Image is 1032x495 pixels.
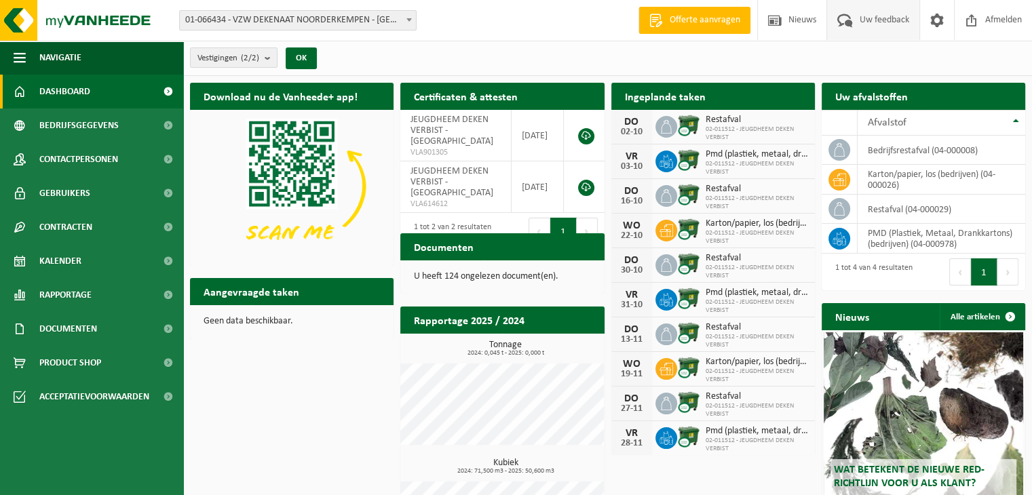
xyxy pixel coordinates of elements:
[677,321,700,344] img: WB-1100-CU
[618,393,645,404] div: DO
[677,148,700,172] img: WB-1100-CU
[858,136,1025,165] td: bedrijfsrestafval (04-000008)
[677,287,700,310] img: WB-1100-CU
[410,147,500,158] span: VLA901305
[39,142,118,176] span: Contactpersonen
[706,333,808,349] span: 02-011512 - JEUGDHEEM DEKEN VERBIST
[39,41,81,75] span: Navigatie
[858,224,1025,254] td: PMD (Plastiek, Metaal, Drankkartons) (bedrijven) (04-000978)
[39,75,90,108] span: Dashboard
[39,210,92,244] span: Contracten
[407,216,491,246] div: 1 tot 2 van 2 resultaten
[706,125,808,142] span: 02-011512 - JEUGDHEEM DEKEN VERBIST
[858,165,1025,195] td: karton/papier, los (bedrijven) (04-000026)
[190,110,394,262] img: Download de VHEPlus App
[677,356,700,379] img: WB-1100-CU
[706,195,808,211] span: 02-011512 - JEUGDHEEM DEKEN VERBIST
[706,218,808,229] span: Karton/papier, los (bedrijven)
[706,402,808,418] span: 02-011512 - JEUGDHEEM DEKEN VERBIST
[39,244,81,278] span: Kalender
[512,161,565,213] td: [DATE]
[706,264,808,280] span: 02-011512 - JEUGDHEEM DEKEN VERBIST
[39,278,92,312] span: Rapportage
[706,391,808,402] span: Restafval
[39,108,119,142] span: Bedrijfsgegevens
[618,231,645,241] div: 22-10
[706,184,808,195] span: Restafval
[706,253,808,264] span: Restafval
[400,306,538,333] h2: Rapportage 2025 / 2024
[204,317,380,326] p: Geen data beschikbaar.
[858,195,1025,224] td: restafval (04-000029)
[577,218,598,245] button: Next
[410,199,500,210] span: VLA614612
[677,391,700,414] img: WB-1100-CU
[180,11,416,30] span: 01-066434 - VZW DEKENAAT NOORDERKEMPEN - ESSEN
[414,272,590,281] p: U heeft 124 ongelezen document(en).
[39,346,101,380] span: Product Shop
[618,300,645,310] div: 31-10
[241,54,259,62] count: (2/2)
[618,370,645,379] div: 19-11
[190,83,371,109] h2: Download nu de Vanheede+ app!
[618,404,645,414] div: 27-11
[618,186,645,197] div: DO
[618,127,645,137] div: 02-10
[410,115,493,146] span: JEUGDHEEM DEKEN VERBIST - [GEOGRAPHIC_DATA]
[286,47,317,69] button: OK
[868,117,906,128] span: Afvalstof
[677,218,700,241] img: WB-1100-CU
[638,7,750,34] a: Offerte aanvragen
[618,359,645,370] div: WO
[828,257,913,287] div: 1 tot 4 van 4 resultaten
[400,83,531,109] h2: Certificaten & attesten
[197,48,259,68] span: Vestigingen
[677,114,700,137] img: WB-1100-CU
[618,439,645,448] div: 28-11
[706,149,808,160] span: Pmd (plastiek, metaal, drankkartons) (bedrijven)
[618,117,645,127] div: DO
[706,368,808,384] span: 02-011512 - JEUGDHEEM DEKEN VERBIST
[407,340,604,357] h3: Tonnage
[618,255,645,266] div: DO
[618,335,645,344] div: 13-11
[503,333,603,360] a: Bekijk rapportage
[706,298,808,315] span: 02-011512 - JEUGDHEEM DEKEN VERBIST
[706,115,808,125] span: Restafval
[512,110,565,161] td: [DATE]
[529,218,550,245] button: Previous
[677,183,700,206] img: WB-1100-CU
[618,162,645,172] div: 03-10
[400,233,487,260] h2: Documenten
[949,258,971,285] button: Previous
[410,166,493,198] span: JEUGDHEEM DEKEN VERBIST - [GEOGRAPHIC_DATA]
[822,303,883,330] h2: Nieuws
[611,83,719,109] h2: Ingeplande taken
[618,266,645,275] div: 30-10
[834,464,985,488] span: Wat betekent de nieuwe RED-richtlijn voor u als klant?
[706,288,808,298] span: Pmd (plastiek, metaal, drankkartons) (bedrijven)
[407,350,604,357] span: 2024: 0,045 t - 2025: 0,000 t
[618,197,645,206] div: 16-10
[618,290,645,300] div: VR
[971,258,997,285] button: 1
[618,220,645,231] div: WO
[706,322,808,333] span: Restafval
[706,426,808,437] span: Pmd (plastiek, metaal, drankkartons) (bedrijven)
[179,10,417,31] span: 01-066434 - VZW DEKENAAT NOORDERKEMPEN - ESSEN
[706,437,808,453] span: 02-011512 - JEUGDHEEM DEKEN VERBIST
[997,258,1018,285] button: Next
[822,83,921,109] h2: Uw afvalstoffen
[706,357,808,368] span: Karton/papier, los (bedrijven)
[407,458,604,475] h3: Kubiek
[940,303,1024,330] a: Alle artikelen
[677,252,700,275] img: WB-1100-CU
[39,312,97,346] span: Documenten
[407,468,604,475] span: 2024: 71,500 m3 - 2025: 50,600 m3
[190,47,278,68] button: Vestigingen(2/2)
[39,176,90,210] span: Gebruikers
[706,160,808,176] span: 02-011512 - JEUGDHEEM DEKEN VERBIST
[550,218,577,245] button: 1
[666,14,744,27] span: Offerte aanvragen
[190,278,313,304] h2: Aangevraagde taken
